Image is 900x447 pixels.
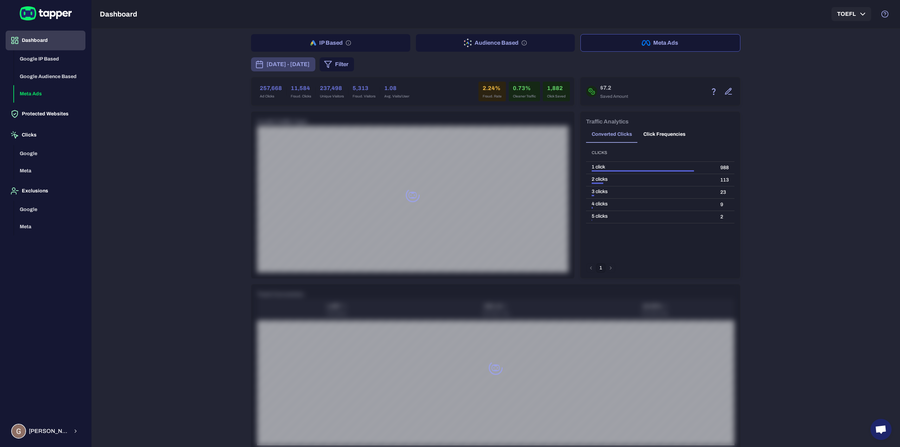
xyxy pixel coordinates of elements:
button: Google IP Based [14,50,85,68]
a: Google IP Based [14,56,85,62]
h6: 1,882 [547,84,566,92]
h6: 2.24% [483,84,502,92]
a: Meta [14,167,85,173]
div: 5 clicks [592,213,709,219]
button: Meta [14,162,85,180]
button: page 1 [596,263,605,273]
div: 2 clicks [592,176,709,183]
svg: IP based: Search, Display, and Shopping. [346,40,351,46]
div: 3 clicks [592,189,709,195]
svg: Audience based: Search, Display, Shopping, Video Performance Max, Demand Generation [521,40,527,46]
a: Exclusions [6,187,85,193]
td: 113 [715,174,734,186]
a: Google Audience Based [14,73,85,79]
div: Open chat [870,419,892,440]
span: Fraud. Rate [483,94,502,99]
span: Click Saved [547,94,566,99]
nav: pagination navigation [586,263,616,273]
button: TOEFL [831,7,871,21]
span: Cleaner Traffic [513,94,536,99]
td: 23 [715,186,734,198]
h6: 5,313 [353,84,375,92]
h6: 257,668 [260,84,282,92]
button: Guillaume Lebelle[PERSON_NAME] Lebelle [6,421,85,441]
button: Converted Clicks [586,126,638,143]
span: Avg. Visits/User [384,94,409,99]
h5: Dashboard [100,10,137,18]
span: Unique Visitors [320,94,344,99]
td: 9 [715,198,734,211]
button: Click Frequencies [638,126,691,143]
button: Filter [320,57,354,71]
div: 4 clicks [592,201,709,207]
span: Saved Amount [600,94,628,99]
h6: 0.73% [513,84,536,92]
span: Fraud. Clicks [291,94,311,99]
h6: 1.08 [384,84,409,92]
button: Clicks [6,125,85,145]
h6: 237,498 [320,84,344,92]
h6: 11,584 [291,84,311,92]
span: [DATE] - [DATE] [266,60,310,69]
a: Meta Ads [14,90,85,96]
a: Dashboard [6,37,85,43]
button: Dashboard [6,31,85,50]
button: Meta Ads [580,34,740,52]
button: Google [14,145,85,162]
h6: $7.2 [600,84,628,92]
a: Google [14,206,85,212]
h6: Traffic Analytics [586,117,629,126]
button: Google [14,201,85,218]
th: Clicks [586,144,715,161]
button: Exclusions [6,181,85,201]
div: 1 click [592,164,709,170]
a: Meta [14,223,85,229]
button: Protected Websites [6,104,85,124]
td: 2 [715,211,734,223]
button: Estimation based on the quantity of invalid click x cost-per-click. [708,85,720,97]
button: IP Based [251,34,410,52]
button: Meta [14,218,85,236]
button: [DATE] - [DATE] [251,57,315,71]
a: Clicks [6,132,85,138]
span: Fraud. Visitors [353,94,375,99]
a: Google [14,150,85,156]
button: Google Audience Based [14,68,85,85]
button: Meta Ads [14,85,85,103]
img: Guillaume Lebelle [12,424,25,438]
button: Audience Based [416,34,575,52]
span: [PERSON_NAME] Lebelle [29,428,69,435]
td: 988 [715,161,734,174]
a: Protected Websites [6,110,85,116]
span: Ad Clicks [260,94,282,99]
